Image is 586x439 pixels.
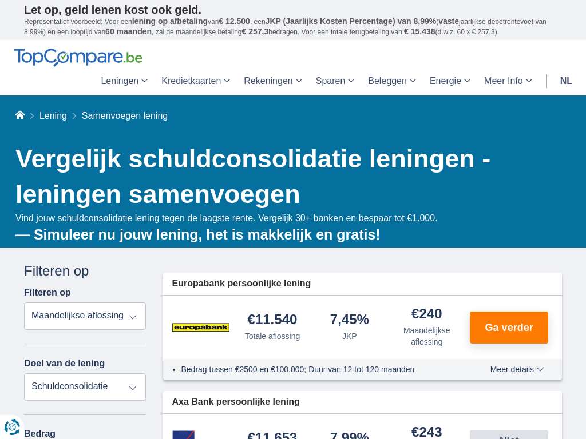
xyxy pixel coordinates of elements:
b: — Simuleer nu jouw lening, het is makkelijk en gratis! [15,226,381,242]
span: € 12.500 [219,17,250,26]
label: Bedrag [24,429,146,439]
li: Bedrag tussen €2500 en €100.000; Duur van 12 tot 120 maanden [181,364,466,375]
p: Let op, geld lenen kost ook geld. [24,3,562,17]
span: Ga verder [485,322,533,333]
button: Meer details [482,365,553,374]
a: Sparen [309,67,362,95]
span: Samenvoegen lening [82,111,168,121]
div: Maandelijkse aflossing [393,325,461,348]
img: TopCompare [14,49,142,67]
a: Home [15,111,25,121]
button: Ga verder [470,312,548,344]
div: €11.540 [248,313,298,328]
span: Axa Bank persoonlijke lening [172,396,300,409]
label: Doel van de lening [24,358,105,369]
div: €240 [411,307,442,322]
a: Kredietkaarten [155,67,237,95]
a: Leningen [94,67,155,95]
label: Filteren op [24,288,71,298]
img: product.pl.alt Europabank [172,313,229,342]
div: JKP [342,330,357,342]
div: 7,45% [330,313,369,328]
a: Rekeningen [237,67,308,95]
span: vaste [438,17,459,26]
span: 60 maanden [105,27,152,36]
a: Energie [423,67,477,95]
span: lening op afbetaling [132,17,208,26]
p: Representatief voorbeeld: Voor een van , een ( jaarlijkse debetrentevoet van 8,99%) en een loopti... [24,17,562,37]
span: Meer details [490,365,544,373]
span: JKP (Jaarlijks Kosten Percentage) van 8,99% [266,17,437,26]
span: € 15.438 [404,27,435,36]
a: Lening [39,111,67,121]
a: Meer Info [477,67,539,95]
span: Europabank persoonlijke lening [172,277,311,290]
a: Beleggen [361,67,423,95]
div: Totale aflossing [245,330,300,342]
div: Vind jouw schuldconsolidatie lening tegen de laagste rente. Vergelijk 30+ banken en bespaar tot €... [15,212,562,245]
span: € 257,3 [241,27,268,36]
h1: Vergelijk schuldconsolidatie leningen - leningen samenvoegen [15,141,562,212]
a: nl [553,67,579,95]
div: Filteren op [24,261,146,281]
